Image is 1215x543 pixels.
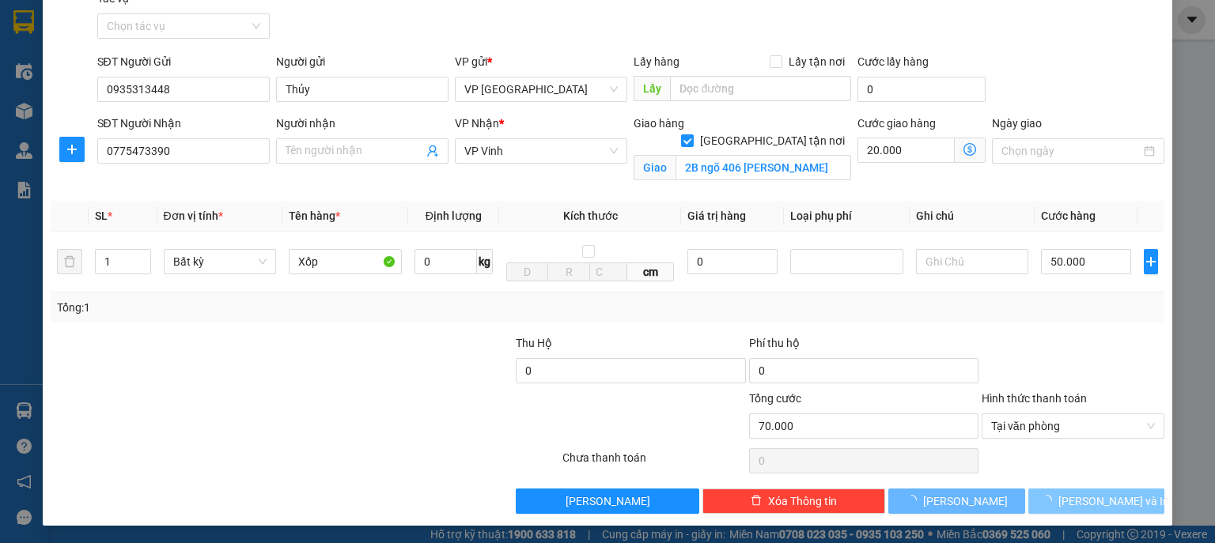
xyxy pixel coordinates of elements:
[991,414,1155,438] span: Tại văn phòng
[784,201,910,232] th: Loại phụ phí
[426,145,439,157] span: user-add
[30,53,144,94] span: 42 [PERSON_NAME] - Vinh - [GEOGRAPHIC_DATA]
[857,138,955,163] input: Cước giao hàng
[164,209,223,222] span: Đơn vị tính
[687,249,778,274] input: 0
[547,262,590,281] input: R
[857,77,986,102] input: Cước lấy hàng
[57,299,470,316] div: Tổng: 1
[49,115,129,149] strong: PHIẾU GỬI HÀNG
[694,132,851,149] span: [GEOGRAPHIC_DATA] tận nơi
[289,249,402,274] input: VD: Bàn, Ghế
[1058,492,1169,510] span: [PERSON_NAME] và In
[768,492,837,510] span: Xóa Thông tin
[516,337,552,349] span: Thu Hộ
[95,209,108,222] span: SL
[426,209,482,222] span: Định lượng
[276,115,449,132] div: Người nhận
[670,76,851,101] input: Dọc đường
[455,117,499,130] span: VP Nhận
[910,201,1035,232] th: Ghi chú
[566,492,650,510] span: [PERSON_NAME]
[782,53,851,70] span: Lấy tận nơi
[634,76,670,101] span: Lấy
[289,209,340,222] span: Tên hàng
[749,334,978,358] div: Phí thu hộ
[1041,209,1096,222] span: Cước hàng
[916,249,1029,274] input: Ghi Chú
[982,392,1087,405] label: Hình thức thanh toán
[857,55,929,68] label: Cước lấy hàng
[589,262,627,281] input: C
[992,117,1042,130] label: Ngày giao
[59,137,85,162] button: plus
[923,492,1008,510] span: [PERSON_NAME]
[634,117,684,130] span: Giao hàng
[276,53,449,70] div: Người gửi
[477,249,493,274] span: kg
[464,139,618,163] span: VP Vinh
[751,495,762,507] span: delete
[749,392,801,405] span: Tổng cước
[906,495,923,506] span: loading
[702,488,885,514] button: deleteXóa Thông tin
[687,209,746,222] span: Giá trị hàng
[1144,249,1158,274] button: plus
[97,115,270,132] div: SĐT Người Nhận
[627,262,674,281] span: cm
[455,53,627,70] div: VP gửi
[173,250,267,273] span: Bất kỳ
[1041,495,1058,506] span: loading
[1145,255,1157,268] span: plus
[857,117,936,130] label: Cước giao hàng
[634,55,679,68] span: Lấy hàng
[506,262,549,281] input: D
[516,488,698,514] button: [PERSON_NAME]
[888,488,1025,514] button: [PERSON_NAME]
[464,77,618,101] span: VP Đà Nẵng
[963,143,976,156] span: dollar-circle
[97,53,270,70] div: SĐT Người Gửi
[60,143,84,156] span: plus
[40,16,139,50] strong: HÃNG XE HẢI HOÀNG GIA
[634,155,676,180] span: Giao
[561,449,747,477] div: Chưa thanh toán
[8,66,27,144] img: logo
[1001,142,1141,160] input: Ngày giao
[676,155,851,180] input: Giao tận nơi
[57,249,82,274] button: delete
[563,209,618,222] span: Kích thước
[1028,488,1165,514] button: [PERSON_NAME] và In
